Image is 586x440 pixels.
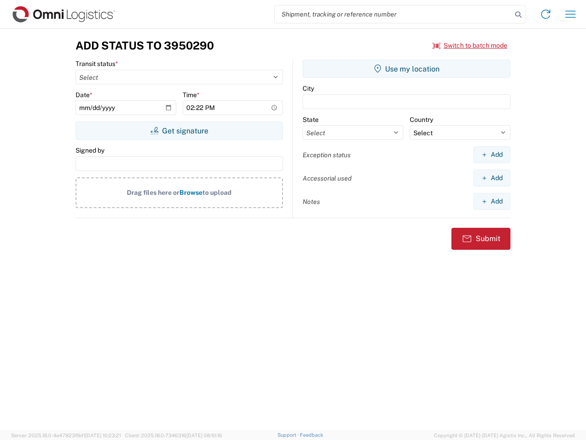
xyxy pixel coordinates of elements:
[303,115,319,124] label: State
[433,38,507,53] button: Switch to batch mode
[300,432,323,438] a: Feedback
[473,170,510,187] button: Add
[451,228,510,250] button: Submit
[473,193,510,210] button: Add
[76,146,104,154] label: Signed by
[473,146,510,163] button: Add
[76,121,283,140] button: Get signature
[303,151,351,159] label: Exception status
[76,60,118,68] label: Transit status
[85,433,121,438] span: [DATE] 10:23:21
[76,39,214,52] h3: Add Status to 3950290
[202,189,232,196] span: to upload
[183,91,200,99] label: Time
[179,189,202,196] span: Browse
[76,91,92,99] label: Date
[303,174,352,182] label: Accessorial used
[303,84,314,93] label: City
[275,5,512,23] input: Shipment, tracking or reference number
[303,60,510,78] button: Use my location
[186,433,222,438] span: [DATE] 08:10:16
[434,431,575,440] span: Copyright © [DATE]-[DATE] Agistix Inc., All Rights Reserved
[410,115,433,124] label: Country
[127,189,179,196] span: Drag files here or
[303,198,320,206] label: Notes
[277,432,300,438] a: Support
[11,433,121,438] span: Server: 2025.18.0-4e47823f9d1
[125,433,222,438] span: Client: 2025.18.0-7346316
